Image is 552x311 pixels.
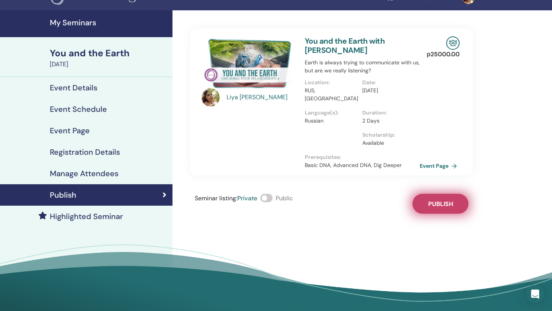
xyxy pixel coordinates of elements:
h4: Registration Details [50,147,120,157]
img: default.jpg [201,88,220,106]
h4: Event Details [50,83,97,92]
p: Available [362,139,415,147]
p: Earth is always trying to communicate with us, but are we really listening? [305,59,420,75]
h4: Manage Attendees [50,169,118,178]
p: р 25000.00 [427,50,460,59]
h4: Highlighted Seminar [50,212,123,221]
div: You and the Earth [50,47,168,60]
h4: Publish [50,190,76,200]
a: You and the Earth[DATE] [45,47,172,69]
p: Russian [305,117,358,125]
img: In-Person Seminar [446,36,460,50]
span: Private [237,194,257,202]
a: You and the Earth with [PERSON_NAME] [305,36,384,55]
img: You and the Earth [201,36,296,90]
p: Language(s) : [305,109,358,117]
a: Event Page [420,160,460,172]
h4: Event Page [50,126,90,135]
h4: Event Schedule [50,105,107,114]
p: Location : [305,79,358,87]
span: Seminar listing : [195,194,237,202]
p: Basic DNA, Advanced DNA, Dig Deeper [305,161,420,169]
button: Publish [412,194,468,214]
div: Open Intercom Messenger [526,285,544,303]
p: RUS, [GEOGRAPHIC_DATA] [305,87,358,103]
p: Duration : [362,109,415,117]
p: 2 Days [362,117,415,125]
p: Scholarship : [362,131,415,139]
span: Public [276,194,293,202]
span: Publish [428,200,453,208]
p: Date : [362,79,415,87]
div: [DATE] [50,60,168,69]
p: Prerequisites : [305,153,420,161]
h4: My Seminars [50,18,168,27]
p: [DATE] [362,87,415,95]
a: Liya [PERSON_NAME] [227,93,297,102]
